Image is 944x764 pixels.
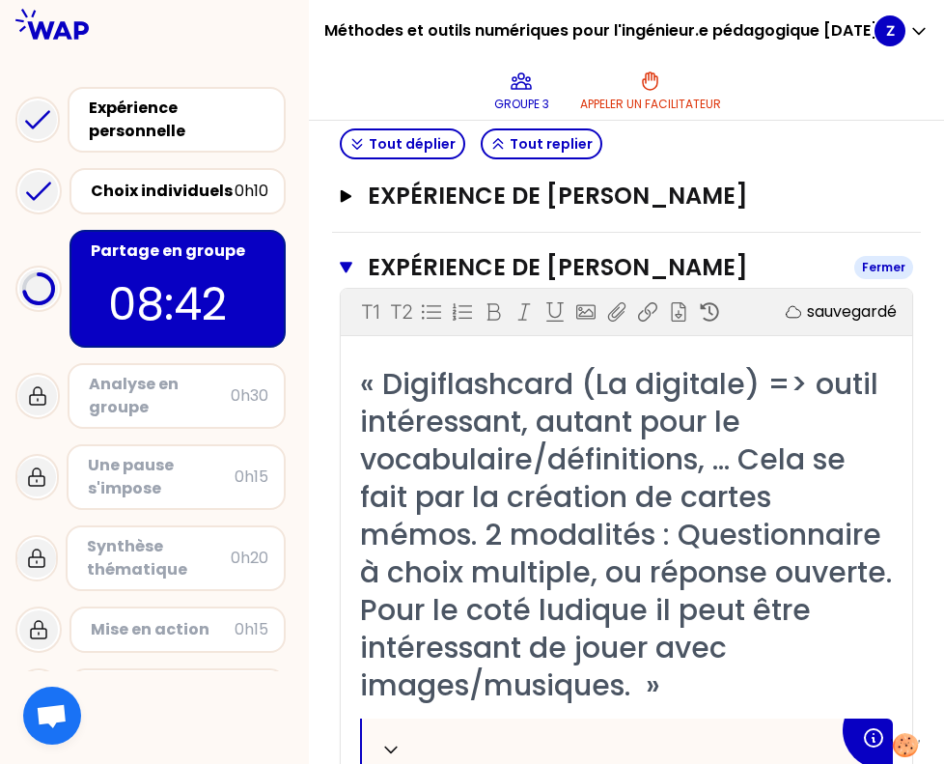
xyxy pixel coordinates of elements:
[361,298,379,325] p: T1
[89,97,268,143] div: Expérience personnelle
[368,252,839,283] h3: Expérience de [PERSON_NAME]
[572,62,729,120] button: Appeler un facilitateur
[91,180,235,203] div: Choix individuels
[108,270,247,338] p: 08:42
[886,21,895,41] p: Z
[235,466,268,489] div: 0h15
[368,181,846,212] h3: Expérience de [PERSON_NAME]
[340,181,913,212] button: Expérience de [PERSON_NAME]
[89,373,231,419] div: Analyse en groupe
[88,454,235,500] div: Une pause s'impose
[580,97,721,112] p: Appeler un facilitateur
[23,687,81,745] div: Ouvrir le chat
[91,240,268,263] div: Partage en groupe
[481,128,602,159] button: Tout replier
[235,618,268,641] div: 0h15
[91,618,235,641] div: Mise en action
[87,535,231,581] div: Synthèse thématique
[875,15,929,46] button: Z
[854,256,913,279] div: Fermer
[231,384,268,408] div: 0h30
[360,363,900,706] span: « Digiflashcard (La digitale) => outil intéressant, autant pour le vocabulaire/définitions, … Cel...
[235,180,268,203] div: 0h10
[390,298,412,325] p: T2
[494,97,549,112] p: Groupe 3
[340,252,913,283] button: Expérience de [PERSON_NAME]Fermer
[807,300,897,324] p: sauvegardé
[340,128,465,159] button: Tout déplier
[231,547,268,570] div: 0h20
[486,62,557,120] button: Groupe 3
